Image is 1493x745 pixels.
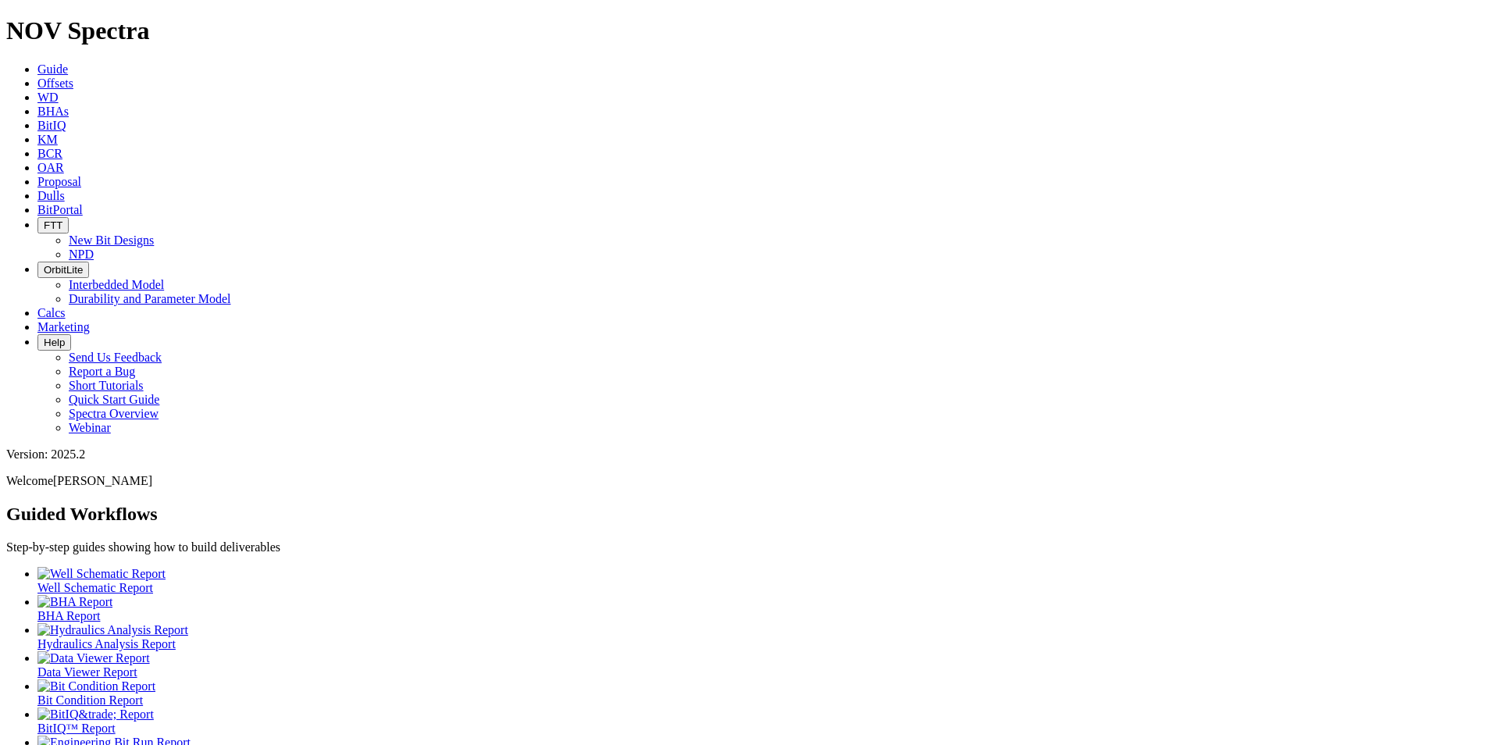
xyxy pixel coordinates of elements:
[53,474,152,487] span: [PERSON_NAME]
[37,581,153,594] span: Well Schematic Report
[37,679,155,693] img: Bit Condition Report
[69,351,162,364] a: Send Us Feedback
[69,233,154,247] a: New Bit Designs
[37,62,68,76] a: Guide
[37,637,176,651] span: Hydraulics Analysis Report
[37,595,1487,622] a: BHA Report BHA Report
[37,595,112,609] img: BHA Report
[37,262,89,278] button: OrbitLite
[69,365,135,378] a: Report a Bug
[69,421,111,434] a: Webinar
[37,175,81,188] a: Proposal
[69,292,231,305] a: Durability and Parameter Model
[37,693,143,707] span: Bit Condition Report
[37,189,65,202] a: Dulls
[37,161,64,174] a: OAR
[37,708,154,722] img: BitIQ&trade; Report
[69,407,159,420] a: Spectra Overview
[37,651,150,665] img: Data Viewer Report
[37,665,137,679] span: Data Viewer Report
[37,623,1487,651] a: Hydraulics Analysis Report Hydraulics Analysis Report
[6,504,1487,525] h2: Guided Workflows
[37,133,58,146] a: KM
[37,217,69,233] button: FTT
[37,334,71,351] button: Help
[37,91,59,104] a: WD
[44,337,65,348] span: Help
[6,474,1487,488] p: Welcome
[37,567,166,581] img: Well Schematic Report
[37,320,90,333] a: Marketing
[37,147,62,160] a: BCR
[44,264,83,276] span: OrbitLite
[37,651,1487,679] a: Data Viewer Report Data Viewer Report
[37,623,188,637] img: Hydraulics Analysis Report
[6,16,1487,45] h1: NOV Spectra
[6,540,1487,554] p: Step-by-step guides showing how to build deliverables
[37,77,73,90] a: Offsets
[69,278,164,291] a: Interbedded Model
[37,306,66,319] a: Calcs
[37,609,100,622] span: BHA Report
[69,379,144,392] a: Short Tutorials
[37,119,66,132] a: BitIQ
[37,679,1487,707] a: Bit Condition Report Bit Condition Report
[44,219,62,231] span: FTT
[37,708,1487,735] a: BitIQ&trade; Report BitIQ™ Report
[69,393,159,406] a: Quick Start Guide
[6,447,1487,462] div: Version: 2025.2
[69,248,94,261] a: NPD
[37,722,116,735] span: BitIQ™ Report
[37,567,1487,594] a: Well Schematic Report Well Schematic Report
[37,203,83,216] a: BitPortal
[37,105,69,118] a: BHAs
